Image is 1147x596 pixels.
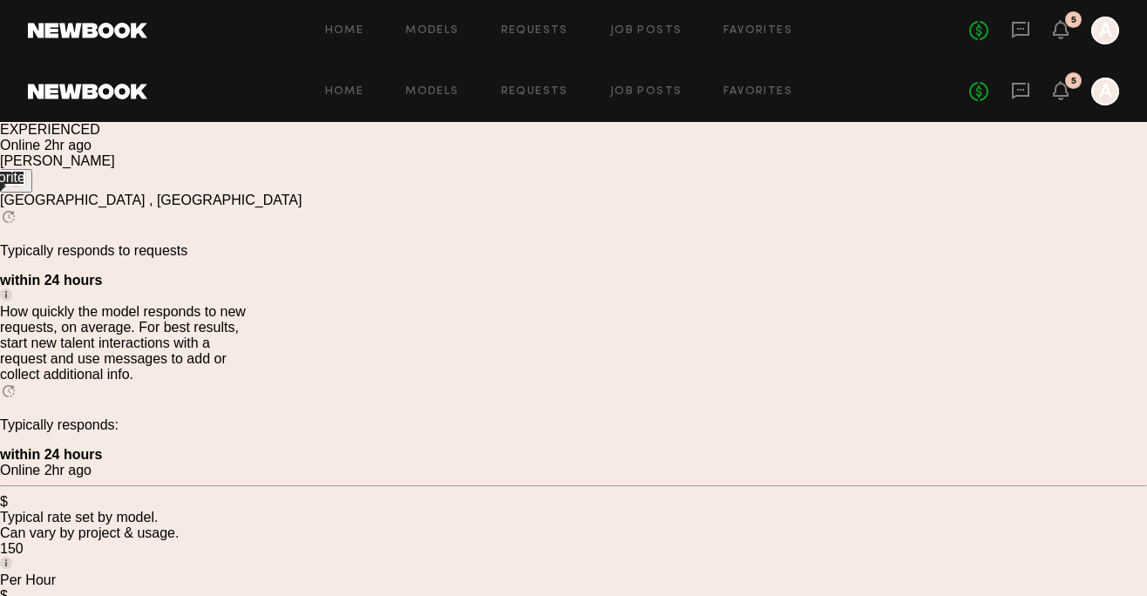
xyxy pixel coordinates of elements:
[723,86,792,98] a: Favorites
[325,86,364,98] a: Home
[1091,17,1119,44] a: A
[501,86,568,98] a: Requests
[325,25,364,37] a: Home
[1071,16,1076,25] div: 5
[405,86,458,98] a: Models
[723,25,792,37] a: Favorites
[1091,78,1119,105] a: A
[610,25,682,37] a: Job Posts
[405,25,458,37] a: Models
[1071,77,1076,86] div: 5
[501,25,568,37] a: Requests
[610,86,682,98] a: Job Posts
